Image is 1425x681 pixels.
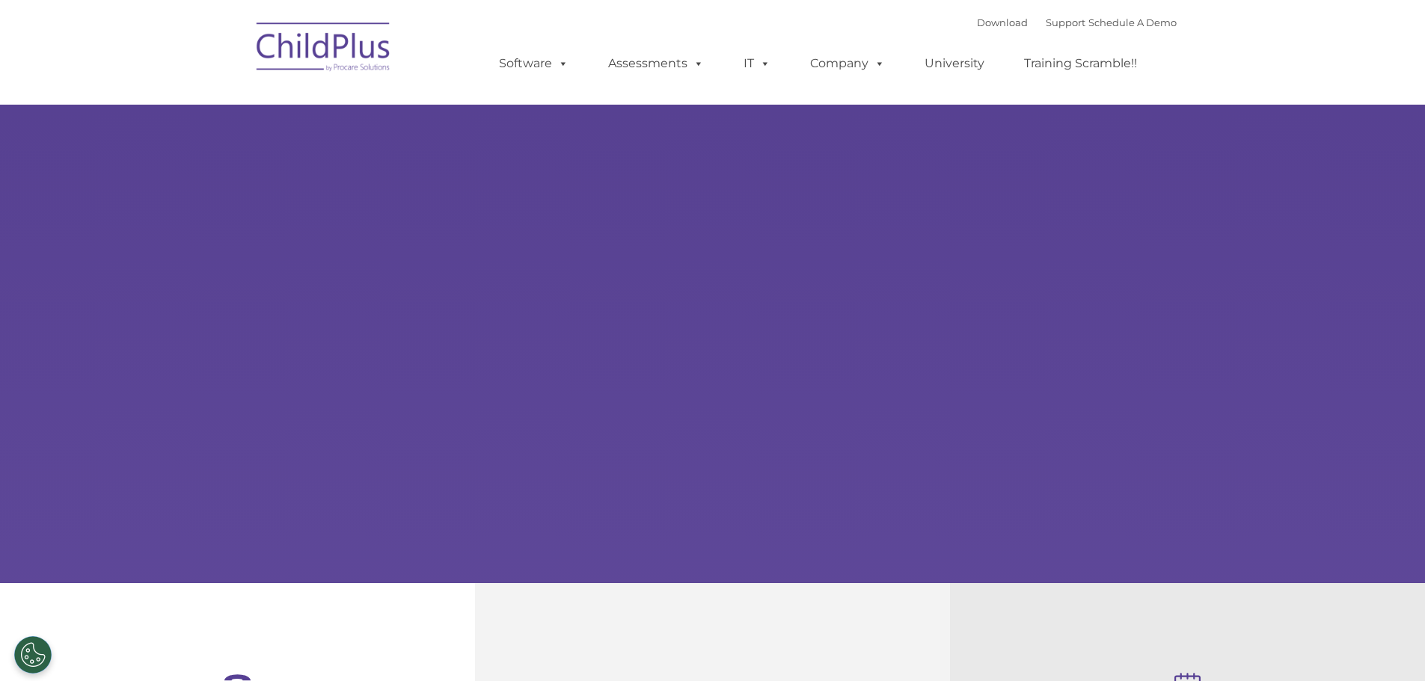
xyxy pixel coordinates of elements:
[1046,16,1085,28] a: Support
[593,49,719,78] a: Assessments
[795,49,900,78] a: Company
[1009,49,1152,78] a: Training Scramble!!
[249,12,399,87] img: ChildPlus by Procare Solutions
[484,49,583,78] a: Software
[910,49,999,78] a: University
[729,49,785,78] a: IT
[977,16,1028,28] a: Download
[14,636,52,674] button: Cookies Settings
[1088,16,1177,28] a: Schedule A Demo
[977,16,1177,28] font: |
